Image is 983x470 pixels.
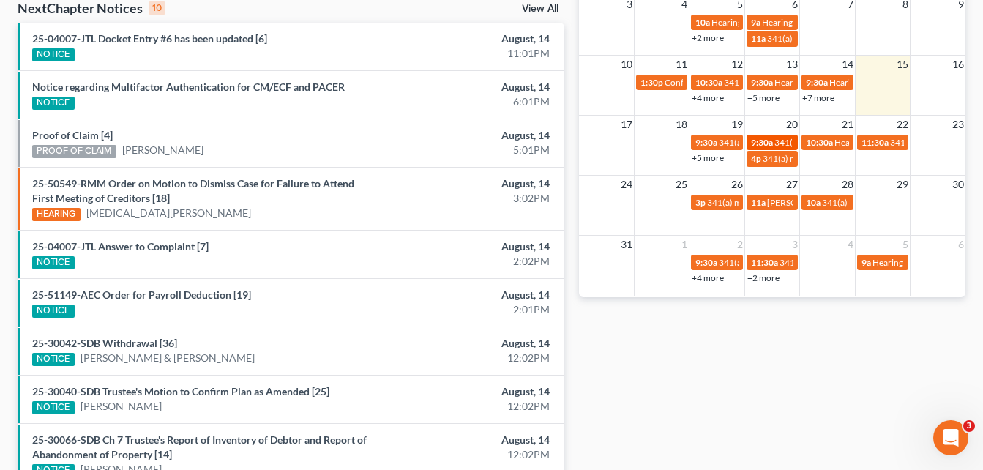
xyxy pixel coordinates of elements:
span: 9:30a [751,137,773,148]
span: 4 [846,236,855,253]
span: Confirmation hearing for [PERSON_NAME] [665,77,831,88]
a: 25-51149-AEC Order for Payroll Deduction [19] [32,288,251,301]
a: View All [522,4,558,14]
span: 30 [951,176,965,193]
a: 25-30066-SDB Ch 7 Trustee's Report of Inventory of Debtor and Report of Abandonment of Property [14] [32,433,367,460]
span: 1 [680,236,689,253]
span: Hearing for [PERSON_NAME] [PERSON_NAME] [774,77,959,88]
span: 341(a) meeting for [PERSON_NAME] [767,33,908,44]
div: August, 14 [387,128,550,143]
span: 24 [619,176,634,193]
div: August, 14 [387,176,550,191]
span: Hearing for [PERSON_NAME] [711,17,826,28]
a: +2 more [747,272,780,283]
div: 2:01PM [387,302,550,317]
a: 25-04007-JTL Answer to Complaint [7] [32,240,209,253]
div: NOTICE [32,97,75,110]
div: 3:02PM [387,191,550,206]
span: 11a [751,33,766,44]
span: 1:30p [640,77,663,88]
span: 341(a) meeting for [PERSON_NAME] [780,257,921,268]
a: 25-30040-SDB Trustee's Motion to Confirm Plan as Amended [25] [32,385,329,398]
span: 341(a) meeting for [PERSON_NAME] [719,257,860,268]
a: [PERSON_NAME] & [PERSON_NAME] [81,351,255,365]
div: NOTICE [32,353,75,366]
a: +5 more [747,92,780,103]
div: 12:02PM [387,447,550,462]
span: 19 [730,116,744,133]
span: 10:30a [806,137,833,148]
div: August, 14 [387,336,550,351]
span: 10 [619,56,634,73]
span: 341(a) meeting for [PERSON_NAME] [763,153,904,164]
div: 6:01PM [387,94,550,109]
span: 13 [785,56,799,73]
div: August, 14 [387,288,550,302]
span: 9:30a [695,257,717,268]
span: 21 [840,116,855,133]
span: 11:30a [861,137,889,148]
span: 22 [895,116,910,133]
span: 16 [951,56,965,73]
span: 11:30a [751,257,778,268]
div: 12:02PM [387,351,550,365]
span: 341(a) meeting for [PERSON_NAME] [707,197,848,208]
div: NOTICE [32,48,75,61]
span: 341(a) meeting for [PERSON_NAME] [724,77,865,88]
div: 10 [149,1,165,15]
span: 20 [785,116,799,133]
div: NOTICE [32,256,75,269]
span: Hearing for [PERSON_NAME] [829,77,943,88]
a: [PERSON_NAME] [81,399,162,414]
span: 2 [736,236,744,253]
span: 9:30a [695,137,717,148]
a: 25-04007-JTL Docket Entry #6 has been updated [6] [32,32,267,45]
div: 2:02PM [387,254,550,269]
span: 28 [840,176,855,193]
span: 3 [963,420,975,432]
div: August, 14 [387,239,550,254]
span: 6 [957,236,965,253]
span: 14 [840,56,855,73]
div: NOTICE [32,305,75,318]
span: 10:30a [695,77,722,88]
span: 29 [895,176,910,193]
div: HEARING [32,208,81,221]
span: 3 [790,236,799,253]
span: 9:30a [751,77,773,88]
a: +2 more [692,32,724,43]
span: 17 [619,116,634,133]
span: 23 [951,116,965,133]
span: 341(a) meeting for [PERSON_NAME] [719,137,860,148]
a: 25-30042-SDB Withdrawal [36] [32,337,177,349]
span: 25 [674,176,689,193]
div: NOTICE [32,401,75,414]
div: PROOF OF CLAIM [32,145,116,158]
a: +7 more [802,92,834,103]
a: Proof of Claim [4] [32,129,113,141]
a: [PERSON_NAME] [122,143,203,157]
span: 11 [674,56,689,73]
div: 11:01PM [387,46,550,61]
span: 18 [674,116,689,133]
a: 25-50549-RMM Order on Motion to Dismiss Case for Failure to Attend First Meeting of Creditors [18] [32,177,354,204]
div: August, 14 [387,384,550,399]
span: 4p [751,153,761,164]
a: +4 more [692,92,724,103]
span: 9a [751,17,760,28]
div: August, 14 [387,31,550,46]
span: 10a [695,17,710,28]
span: 341(a) meeting for [PERSON_NAME] [774,137,916,148]
div: August, 14 [387,433,550,447]
a: [MEDICAL_DATA][PERSON_NAME] [86,206,251,220]
a: Notice regarding Multifactor Authentication for CM/ECF and PACER [32,81,345,93]
span: 15 [895,56,910,73]
span: 5 [901,236,910,253]
span: 11a [751,197,766,208]
span: 10a [806,197,821,208]
span: 9a [861,257,871,268]
span: 3p [695,197,706,208]
span: 27 [785,176,799,193]
span: Hearing for [PERSON_NAME] [834,137,949,148]
span: 26 [730,176,744,193]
